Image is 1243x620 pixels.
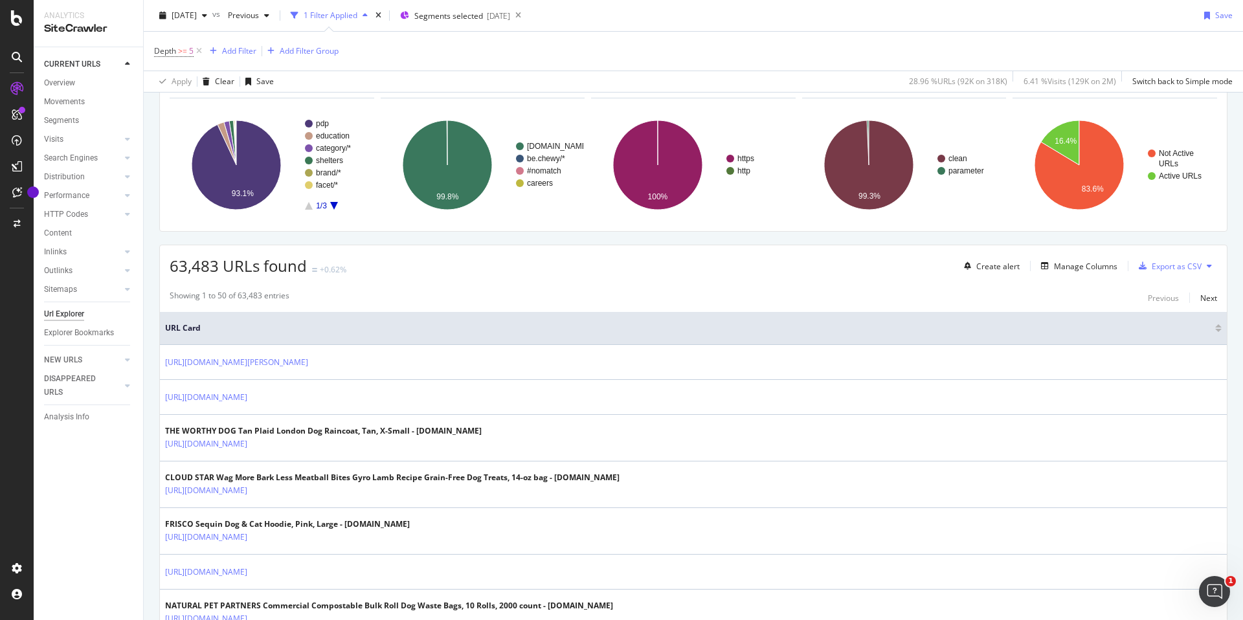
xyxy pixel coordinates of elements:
text: https [737,154,754,163]
div: +0.62% [320,264,346,275]
span: Segments selected [414,10,483,21]
svg: A chart. [170,109,372,221]
button: 1 Filter Applied [286,5,373,26]
div: NATURAL PET PARTNERS Commercial Compostable Bulk Roll Dog Waste Bags, 10 Rolls, 2000 count - [DOM... [165,600,613,612]
span: Depth [154,45,176,56]
div: CURRENT URLS [44,58,100,71]
text: 83.6% [1082,184,1104,194]
a: Segments [44,114,134,127]
text: careers [527,179,553,188]
div: Next [1200,293,1217,304]
div: Save [256,76,274,87]
button: Manage Columns [1036,258,1117,274]
text: 1/3 [316,201,327,210]
a: Search Engines [44,151,121,165]
span: Previous [223,10,259,21]
div: Switch back to Simple mode [1132,76,1233,87]
svg: A chart. [1013,109,1215,221]
a: Url Explorer [44,307,134,321]
a: DISAPPEARED URLS [44,372,121,399]
div: NEW URLS [44,353,82,367]
text: clean [948,154,967,163]
text: education [316,131,350,140]
button: Create alert [959,256,1020,276]
div: Distribution [44,170,85,184]
div: Analysis Info [44,410,89,424]
a: Outlinks [44,264,121,278]
div: Manage Columns [1054,261,1117,272]
div: 6.41 % Visits ( 129K on 2M ) [1024,76,1116,87]
a: Movements [44,95,134,109]
a: [URL][DOMAIN_NAME] [165,566,247,579]
div: Inlinks [44,245,67,259]
text: pdp [316,119,329,128]
div: Search Engines [44,151,98,165]
a: Sitemaps [44,283,121,296]
svg: A chart. [802,109,1005,221]
div: 1 Filter Applied [304,10,357,21]
div: Url Explorer [44,307,84,321]
div: Outlinks [44,264,73,278]
button: Segments selected[DATE] [395,5,510,26]
a: Explorer Bookmarks [44,326,134,340]
div: Clear [215,76,234,87]
text: #nomatch [527,166,561,175]
div: Tooltip anchor [27,186,39,198]
button: Add Filter Group [262,43,339,59]
text: 100% [648,192,668,201]
div: times [373,9,384,22]
text: http [737,166,750,175]
text: 16.4% [1055,137,1077,146]
text: URLs [1159,159,1178,168]
span: URL Card [165,322,1212,334]
a: Analysis Info [44,410,134,424]
a: Visits [44,133,121,146]
span: 1 [1226,576,1236,586]
text: 99.3% [858,192,880,201]
div: Explorer Bookmarks [44,326,114,340]
div: Add Filter Group [280,45,339,56]
a: HTTP Codes [44,208,121,221]
div: Add Filter [222,45,256,56]
div: Previous [1148,293,1179,304]
text: be.chewy/* [527,154,565,163]
iframe: Intercom live chat [1199,576,1230,607]
button: Save [1199,5,1233,26]
svg: A chart. [381,109,583,221]
div: CLOUD STAR Wag More Bark Less Meatball Bites Gyro Lamb Recipe Grain-Free Dog Treats, 14-oz bag - ... [165,472,620,483]
text: parameter [948,166,984,175]
img: Equal [312,268,317,272]
a: Overview [44,76,134,90]
text: category/* [316,144,351,153]
text: 93.1% [232,189,254,198]
a: [URL][DOMAIN_NAME] [165,484,247,497]
div: SiteCrawler [44,21,133,36]
text: facet/* [316,181,338,190]
button: [DATE] [154,5,212,26]
div: Save [1215,10,1233,21]
text: 99.8% [436,192,458,201]
text: brand/* [316,168,341,177]
a: [URL][DOMAIN_NAME] [165,531,247,544]
div: Overview [44,76,75,90]
a: Distribution [44,170,121,184]
text: Active URLs [1159,172,1202,181]
button: Previous [1148,290,1179,305]
a: [URL][DOMAIN_NAME][PERSON_NAME] [165,356,308,369]
a: Performance [44,189,121,203]
div: Performance [44,189,89,203]
a: [URL][DOMAIN_NAME] [165,391,247,404]
div: Movements [44,95,85,109]
div: 28.96 % URLs ( 92K on 318K ) [909,76,1007,87]
div: Content [44,227,72,240]
div: Sitemaps [44,283,77,296]
a: NEW URLS [44,353,121,367]
svg: A chart. [591,109,794,221]
a: Inlinks [44,245,121,259]
span: vs [212,8,223,19]
button: Next [1200,290,1217,305]
div: Apply [172,76,192,87]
